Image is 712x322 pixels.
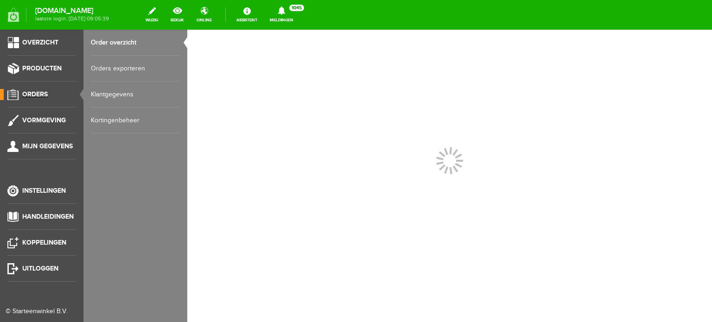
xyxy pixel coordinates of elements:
[35,16,109,21] span: laatste login: [DATE] 09:05:39
[91,82,180,107] a: Klantgegevens
[22,187,66,195] span: Instellingen
[22,142,73,150] span: Mijn gegevens
[22,265,58,272] span: Uitloggen
[22,90,48,98] span: Orders
[165,5,190,25] a: bekijk
[22,239,66,246] span: Koppelingen
[22,64,62,72] span: Producten
[91,56,180,82] a: Orders exporteren
[191,5,217,25] a: online
[264,5,299,25] a: Meldingen1045
[231,5,263,25] a: Assistent
[91,107,180,133] a: Kortingenbeheer
[22,116,66,124] span: Vormgeving
[289,5,304,11] span: 1045
[91,30,180,56] a: Order overzicht
[140,5,164,25] a: wijzig
[22,213,74,221] span: Handleidingen
[22,38,58,46] span: Overzicht
[35,8,109,13] strong: [DOMAIN_NAME]
[6,307,70,316] div: © Starteenwinkel B.V.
